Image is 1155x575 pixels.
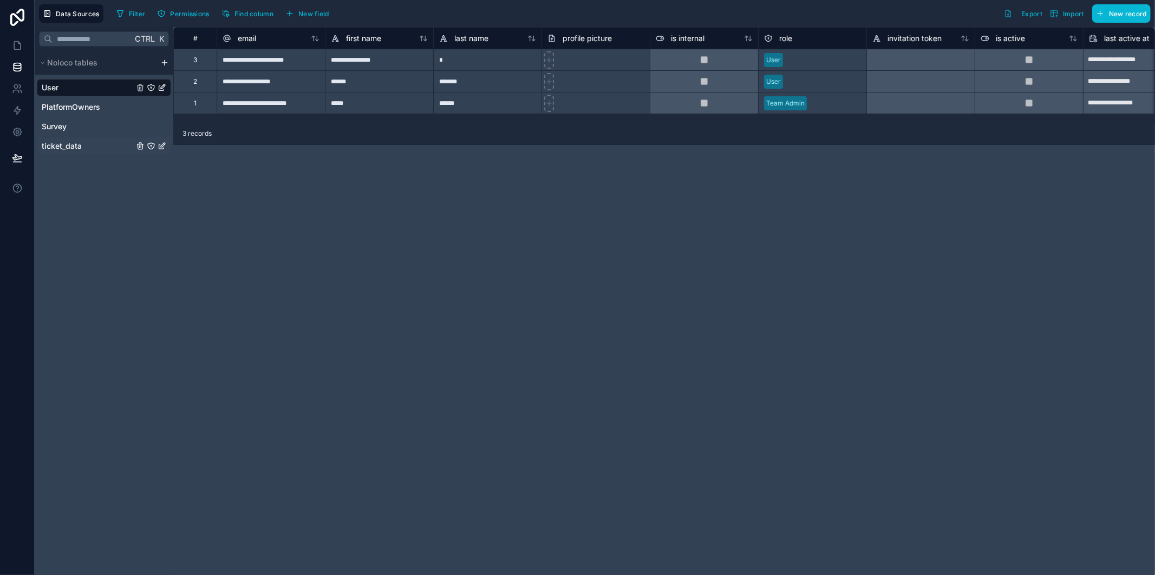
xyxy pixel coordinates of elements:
[1104,33,1150,44] span: last active at
[170,10,209,18] span: Permissions
[37,55,156,70] button: Noloco tables
[1021,10,1042,18] span: Export
[134,32,156,45] span: Ctrl
[238,33,256,44] span: email
[42,102,100,113] span: PlatformOwners
[454,33,488,44] span: last name
[779,33,792,44] span: role
[37,79,171,96] div: User
[671,33,704,44] span: is internal
[42,141,134,151] a: ticket_data
[47,57,97,68] span: Noloco tables
[42,121,134,132] a: Survey
[182,129,212,138] span: 3 records
[129,10,146,18] span: Filter
[39,4,103,23] button: Data Sources
[56,10,100,18] span: Data Sources
[42,82,134,93] a: User
[218,5,277,22] button: Find column
[182,34,208,42] div: #
[153,5,213,22] button: Permissions
[1088,4,1151,23] a: New record
[1109,10,1147,18] span: New record
[42,102,134,113] a: PlatformOwners
[42,141,82,151] span: ticket_data
[346,33,381,44] span: first name
[37,118,171,135] div: Survey
[153,5,217,22] a: Permissions
[37,137,171,155] div: ticket_data
[766,77,781,87] div: User
[298,10,329,18] span: New field
[888,33,942,44] span: invitation token
[234,10,273,18] span: Find column
[193,77,197,86] div: 2
[193,56,197,64] div: 3
[112,5,149,22] button: Filter
[1063,10,1084,18] span: Import
[42,121,67,132] span: Survey
[766,98,805,108] div: Team Admin
[1092,4,1151,23] button: New record
[42,82,58,93] span: User
[996,33,1025,44] span: is active
[563,33,612,44] span: profile picture
[158,35,165,43] span: K
[194,99,197,108] div: 1
[1000,4,1046,23] button: Export
[766,55,781,65] div: User
[282,5,333,22] button: New field
[37,98,171,116] div: PlatformOwners
[1046,4,1088,23] button: Import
